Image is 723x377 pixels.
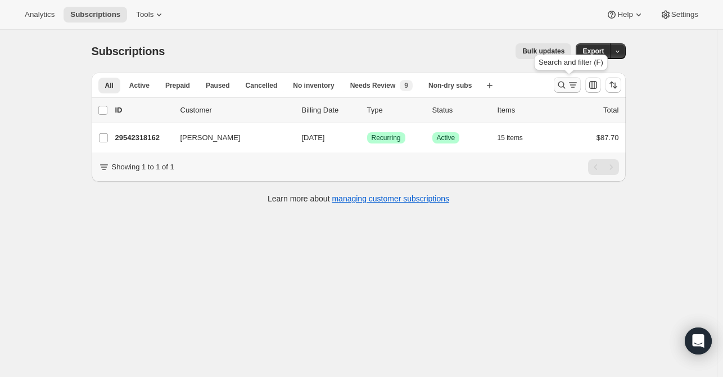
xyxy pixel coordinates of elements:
button: 15 items [498,130,535,146]
button: Analytics [18,7,61,23]
div: IDCustomerBilling DateTypeStatusItemsTotal [115,105,619,116]
button: Search and filter results [554,77,581,93]
span: Analytics [25,10,55,19]
div: Type [367,105,423,116]
span: $87.70 [597,133,619,142]
button: Help [599,7,650,23]
div: Open Intercom Messenger [685,327,712,354]
span: [PERSON_NAME] [180,132,241,143]
nav: Pagination [588,159,619,175]
span: Needs Review [350,81,396,90]
a: managing customer subscriptions [332,194,449,203]
span: Settings [671,10,698,19]
button: [PERSON_NAME] [174,129,286,147]
p: Customer [180,105,293,116]
span: Help [617,10,632,19]
span: Export [582,47,604,56]
span: No inventory [293,81,334,90]
span: Cancelled [246,81,278,90]
span: Active [437,133,455,142]
span: All [105,81,114,90]
button: Customize table column order and visibility [585,77,601,93]
button: Sort the results [605,77,621,93]
p: Learn more about [268,193,449,204]
span: Bulk updates [522,47,564,56]
span: Subscriptions [70,10,120,19]
p: ID [115,105,171,116]
button: Bulk updates [516,43,571,59]
span: Non-dry subs [428,81,472,90]
p: Billing Date [302,105,358,116]
span: Subscriptions [92,45,165,57]
span: Recurring [372,133,401,142]
span: 9 [404,81,408,90]
button: Export [576,43,611,59]
span: [DATE] [302,133,325,142]
div: 29542318162[PERSON_NAME][DATE]SuccessRecurringSuccessActive15 items$87.70 [115,130,619,146]
p: Status [432,105,489,116]
div: Items [498,105,554,116]
span: 15 items [498,133,523,142]
button: Create new view [481,78,499,93]
span: Prepaid [165,81,190,90]
span: Tools [136,10,153,19]
p: Showing 1 to 1 of 1 [112,161,174,173]
button: Subscriptions [64,7,127,23]
button: Tools [129,7,171,23]
p: Total [603,105,618,116]
span: Active [129,81,150,90]
span: Paused [206,81,230,90]
p: 29542318162 [115,132,171,143]
button: Settings [653,7,705,23]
